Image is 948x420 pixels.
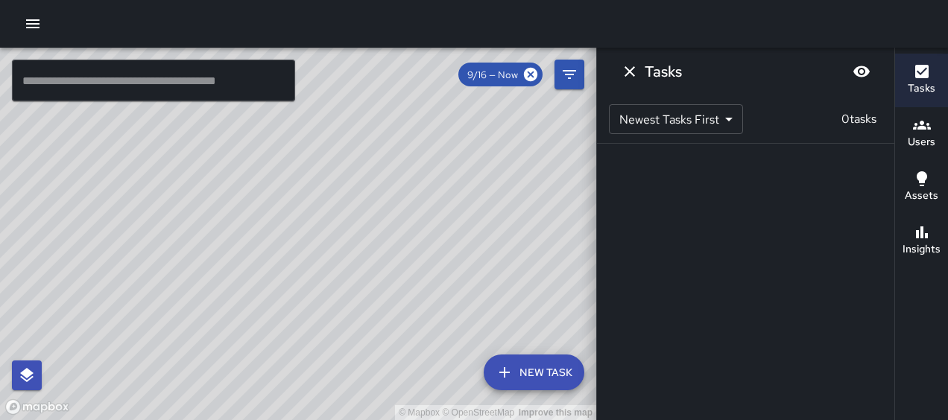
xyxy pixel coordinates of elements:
button: Filters [554,60,584,89]
button: Users [895,107,948,161]
span: 9/16 — Now [458,69,527,81]
h6: Insights [903,241,941,258]
button: Dismiss [615,57,645,86]
button: Blur [847,57,876,86]
h6: Assets [905,188,938,204]
div: Newest Tasks First [609,104,743,134]
h6: Tasks [908,80,935,97]
div: 9/16 — Now [458,63,543,86]
button: Insights [895,214,948,268]
h6: Users [908,134,935,150]
p: 0 tasks [835,110,882,128]
button: Assets [895,161,948,214]
h6: Tasks [645,60,682,83]
button: New Task [484,354,584,390]
button: Tasks [895,54,948,107]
